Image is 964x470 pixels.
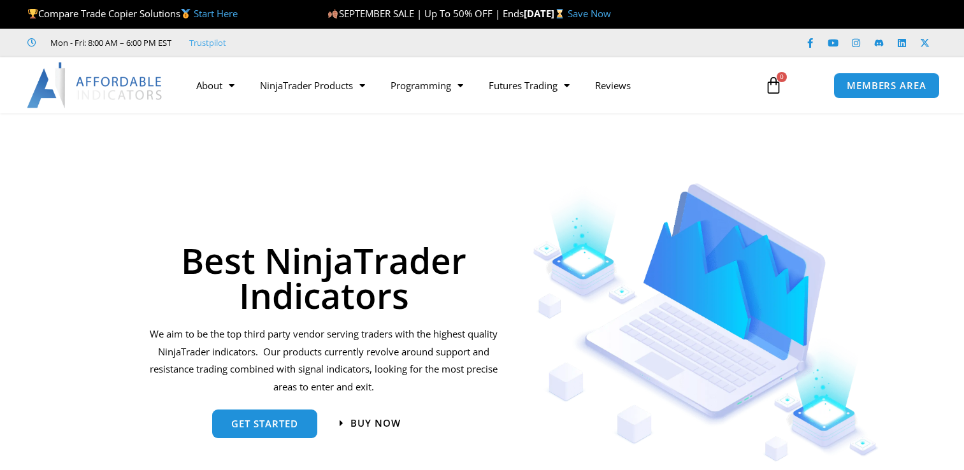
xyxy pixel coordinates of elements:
nav: Menu [183,71,752,100]
img: 🥇 [181,9,191,18]
img: 🍂 [328,9,338,18]
a: MEMBERS AREA [833,73,940,99]
span: MEMBERS AREA [847,81,926,90]
span: get started [231,419,298,429]
a: 0 [745,67,802,104]
span: Buy now [350,418,401,428]
a: Futures Trading [476,71,582,100]
p: We aim to be the top third party vendor serving traders with the highest quality NinjaTrader indi... [148,325,500,396]
img: LogoAI | Affordable Indicators – NinjaTrader [27,62,164,108]
strong: [DATE] [524,7,568,20]
a: Reviews [582,71,644,100]
h1: Best NinjaTrader Indicators [148,243,500,313]
a: NinjaTrader Products [247,71,378,100]
a: Start Here [194,7,238,20]
span: SEPTEMBER SALE | Up To 50% OFF | Ends [327,7,523,20]
img: ⌛ [555,9,565,18]
a: Buy now [340,418,401,428]
img: 🏆 [28,9,38,18]
a: About [183,71,247,100]
span: Compare Trade Copier Solutions [27,7,238,20]
a: Trustpilot [189,35,226,50]
span: Mon - Fri: 8:00 AM – 6:00 PM EST [47,35,171,50]
span: 0 [777,72,787,82]
a: Save Now [568,7,611,20]
a: get started [212,409,317,438]
img: Indicators 1 | Affordable Indicators – NinjaTrader [533,183,879,462]
a: Programming [378,71,476,100]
